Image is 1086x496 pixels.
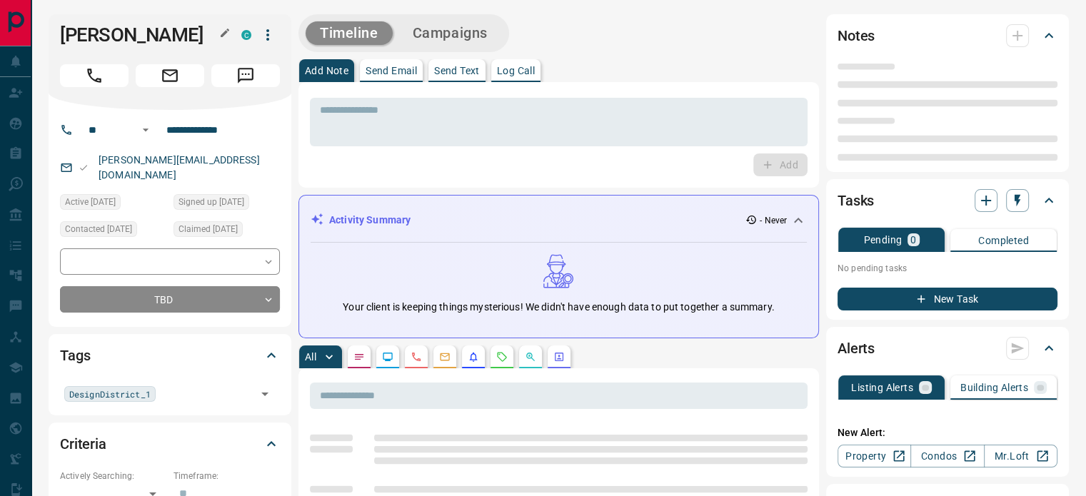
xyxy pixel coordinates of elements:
p: Send Text [434,66,480,76]
p: Actively Searching: [60,470,166,482]
div: condos.ca [241,30,251,40]
h2: Criteria [60,432,106,455]
h2: Notes [838,24,875,47]
div: Tags [60,338,280,373]
p: Timeframe: [174,470,280,482]
button: Open [137,121,154,138]
p: Log Call [497,66,535,76]
div: Notes [838,19,1057,53]
a: Mr.Loft [984,445,1057,467]
p: Activity Summary [329,213,411,228]
button: New Task [838,288,1057,310]
svg: Calls [411,351,422,363]
span: Active [DATE] [65,195,116,209]
h2: Tags [60,344,90,367]
span: Claimed [DATE] [179,222,238,236]
div: Activity Summary- Never [311,207,807,233]
span: Contacted [DATE] [65,222,132,236]
span: Signed up [DATE] [179,195,244,209]
svg: Lead Browsing Activity [382,351,393,363]
svg: Emails [439,351,451,363]
svg: Email Valid [79,163,89,173]
p: Completed [978,236,1029,246]
svg: Listing Alerts [468,351,479,363]
div: Sun Jan 30 2022 [60,194,166,214]
div: Sun Jan 30 2022 [174,194,280,214]
h2: Tasks [838,189,874,212]
a: Condos [910,445,984,467]
h2: Alerts [838,337,875,360]
p: Add Note [305,66,348,76]
div: Tue Feb 01 2022 [60,221,166,241]
p: Send Email [366,66,417,76]
p: Your client is keeping things mysterious! We didn't have enough data to put together a summary. [343,300,774,315]
button: Timeline [306,21,393,45]
span: Call [60,64,129,87]
button: Campaigns [398,21,502,45]
svg: Requests [496,351,508,363]
p: No pending tasks [838,258,1057,279]
button: Open [255,384,275,404]
p: - Never [760,214,787,227]
p: New Alert: [838,425,1057,440]
div: Tasks [838,183,1057,218]
div: TBD [60,286,280,313]
svg: Notes [353,351,365,363]
a: Property [838,445,911,467]
span: DesignDistrict_1 [69,387,151,401]
p: Pending [863,235,902,245]
svg: Opportunities [525,351,536,363]
h1: [PERSON_NAME] [60,24,220,46]
p: Listing Alerts [851,383,913,393]
span: Message [211,64,280,87]
div: Alerts [838,331,1057,365]
svg: Agent Actions [553,351,565,363]
div: Sun Jan 30 2022 [174,221,280,241]
div: Criteria [60,427,280,461]
p: Building Alerts [960,383,1028,393]
span: Email [136,64,204,87]
p: All [305,352,316,362]
a: [PERSON_NAME][EMAIL_ADDRESS][DOMAIN_NAME] [99,154,260,181]
p: 0 [910,235,916,245]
